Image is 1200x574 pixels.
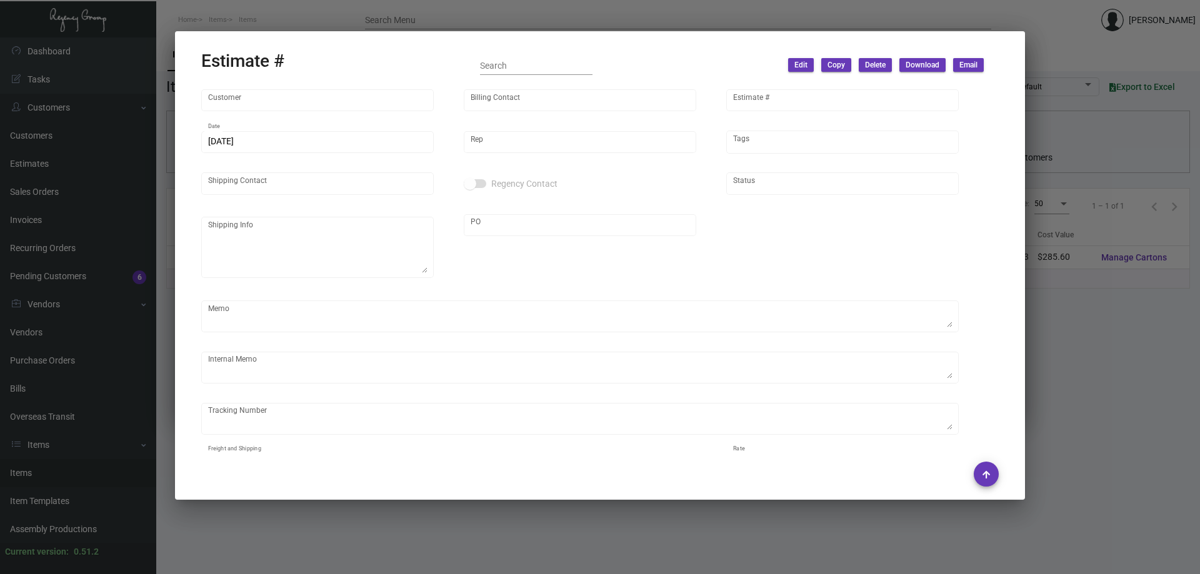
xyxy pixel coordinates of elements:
[74,545,99,558] div: 0.51.2
[821,58,851,72] button: Copy
[827,60,845,71] span: Copy
[201,51,284,72] h2: Estimate #
[899,58,946,72] button: Download
[953,58,984,72] button: Email
[959,60,977,71] span: Email
[865,60,886,71] span: Delete
[794,60,807,71] span: Edit
[906,60,939,71] span: Download
[788,58,814,72] button: Edit
[859,58,892,72] button: Delete
[5,545,69,558] div: Current version:
[491,176,557,191] span: Regency Contact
